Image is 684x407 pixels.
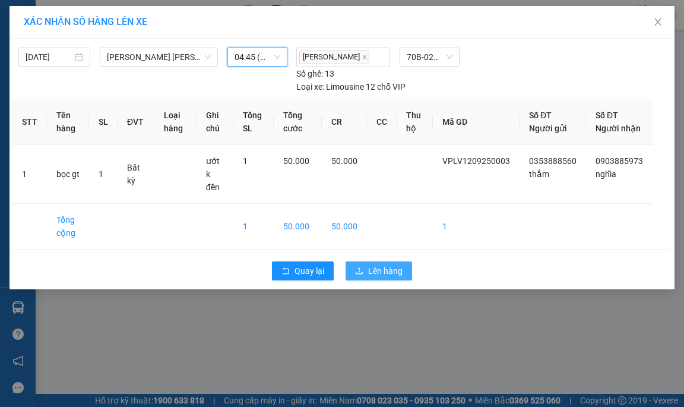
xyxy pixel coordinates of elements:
td: 1 [233,204,274,250]
th: CC [367,99,397,145]
th: Tên hàng [47,99,89,145]
span: Quay lại [294,264,324,277]
span: 0903885973 [596,156,643,166]
th: SL [89,99,118,145]
span: Lên hàng [368,264,403,277]
span: 70B-023.99 [407,48,452,66]
span: VPLV1209250003 [442,156,510,166]
span: 1 [99,169,103,179]
button: Close [641,6,674,39]
span: Người gửi [529,124,567,133]
span: down [204,53,211,61]
span: 0353888560 [529,156,577,166]
span: thắm [529,169,549,179]
td: bọc gt [47,145,89,204]
span: Loại xe: [296,80,324,93]
span: [PERSON_NAME] [299,51,369,64]
span: 50.000 [331,156,357,166]
span: Số ĐT [529,111,552,120]
div: 13 [296,67,334,80]
td: 50.000 [322,204,367,250]
td: Tổng cộng [47,204,89,250]
td: 1 [12,145,47,204]
span: 1 [243,156,248,166]
th: Tổng cước [274,99,322,145]
span: Số ĐT [596,111,618,120]
span: Tây Ninh - Hồ Chí Minh (vip) [107,48,211,66]
span: rollback [281,267,290,276]
span: nghĩa [596,169,616,179]
button: uploadLên hàng [346,261,412,280]
span: ướt k đền [206,156,220,192]
div: Limousine 12 chỗ VIP [296,80,406,93]
span: 04:45 (TC) - 70B-023.99 [235,48,280,66]
th: Ghi chú [197,99,233,145]
th: Tổng SL [233,99,274,145]
td: Bất kỳ [118,145,154,204]
th: CR [322,99,367,145]
th: Loại hàng [154,99,196,145]
th: Mã GD [433,99,520,145]
span: close [653,17,663,27]
span: 50.000 [283,156,309,166]
td: 50.000 [274,204,322,250]
span: close [362,54,368,60]
td: 1 [433,204,520,250]
input: 13/09/2025 [26,51,72,64]
button: rollbackQuay lại [272,261,334,280]
th: Thu hộ [397,99,433,145]
span: XÁC NHẬN SỐ HÀNG LÊN XE [24,16,147,27]
span: upload [355,267,363,276]
th: STT [12,99,47,145]
th: ĐVT [118,99,154,145]
span: Người nhận [596,124,641,133]
span: Số ghế: [296,67,323,80]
